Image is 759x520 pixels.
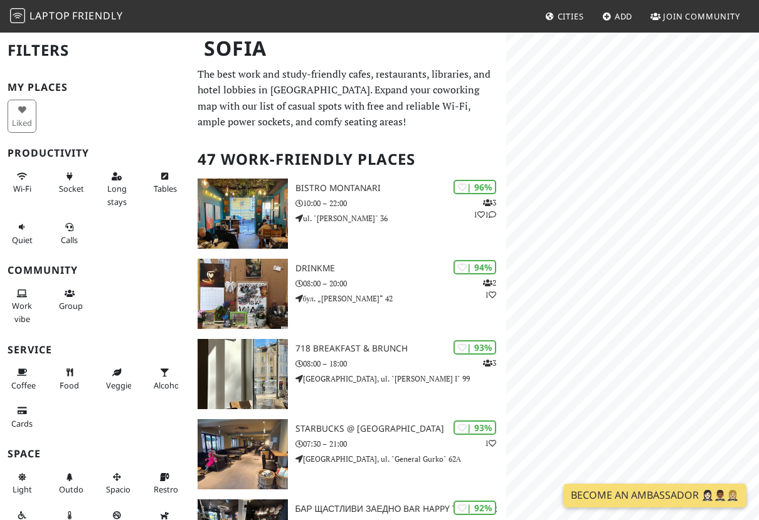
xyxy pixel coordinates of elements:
span: Join Community [663,11,740,22]
p: бул. „[PERSON_NAME]“ 42 [295,293,506,304]
h3: Community [8,264,183,276]
div: | 94% [454,260,496,274]
span: Veggie [106,380,132,391]
p: [GEOGRAPHIC_DATA], ul. "[PERSON_NAME] I" 99 [295,373,506,385]
button: Outdoor [55,467,84,500]
button: Groups [55,283,84,316]
h3: Service [8,344,183,356]
span: Power sockets [59,183,88,194]
a: Become an Ambassador 🤵🏻‍♀️🤵🏾‍♂️🤵🏼‍♀️ [563,484,746,507]
span: Group tables [59,300,87,311]
button: Work vibe [8,283,36,329]
button: Sockets [55,166,84,199]
h2: Filters [8,31,183,70]
h2: 47 Work-Friendly Places [198,140,499,179]
p: [GEOGRAPHIC_DATA], ul. "General Gurko" 62А [295,453,506,465]
button: Cards [8,400,36,434]
span: People working [12,300,32,324]
button: Alcohol [150,362,179,395]
p: 08:00 – 20:00 [295,278,506,289]
p: 3 [483,357,496,369]
div: | 92% [454,501,496,515]
span: Stable Wi-Fi [13,183,31,194]
span: Friendly [72,9,122,23]
span: Laptop [29,9,70,23]
p: 07:30 – 21:00 [295,438,506,450]
h3: DrinkMe [295,263,506,274]
h3: Starbucks @ [GEOGRAPHIC_DATA] [295,424,506,434]
button: Quiet [8,217,36,250]
h3: Productivity [8,147,183,159]
span: Restroom [154,484,191,495]
h1: Sofia [194,31,504,66]
span: Add [615,11,633,22]
p: 08:00 – 18:00 [295,358,506,370]
p: 2 1 [483,277,496,301]
a: Bistro Montanari | 96% 311 Bistro Montanari 10:00 – 22:00 ul. "[PERSON_NAME]" 36 [190,179,506,249]
span: Long stays [107,183,127,207]
span: Outdoor area [59,484,92,495]
button: Restroom [150,467,179,500]
img: LaptopFriendly [10,8,25,23]
h3: 718 Breakfast & Brunch [295,343,506,354]
a: Cities [540,5,589,28]
button: Long stays [102,166,131,212]
div: | 93% [454,340,496,355]
span: Video/audio calls [61,234,78,246]
a: Add [597,5,638,28]
h3: Bistro Montanari [295,183,506,194]
span: Credit cards [11,418,33,429]
p: ul. "[PERSON_NAME]" 36 [295,212,506,224]
a: Join Community [645,5,745,28]
button: Light [8,467,36,500]
span: Natural light [13,484,32,495]
div: | 93% [454,420,496,435]
span: Alcohol [154,380,181,391]
img: DrinkMe [198,259,288,329]
button: Food [55,362,84,395]
p: The best work and study-friendly cafes, restaurants, libraries, and hotel lobbies in [GEOGRAPHIC_... [198,66,499,130]
p: 1 [485,437,496,449]
div: | 96% [454,180,496,194]
span: Quiet [12,234,33,246]
img: Bistro Montanari [198,179,288,249]
button: Wi-Fi [8,166,36,199]
button: Calls [55,217,84,250]
a: 718 Breakfast & Brunch | 93% 3 718 Breakfast & Brunch 08:00 – 18:00 [GEOGRAPHIC_DATA], ul. "[PERS... [190,339,506,409]
a: DrinkMe | 94% 21 DrinkMe 08:00 – 20:00 бул. „[PERSON_NAME]“ 42 [190,259,506,329]
span: Cities [558,11,584,22]
p: 10:00 – 22:00 [295,197,506,209]
h3: Space [8,448,183,460]
button: Spacious [102,467,131,500]
span: Spacious [106,484,139,495]
a: Starbucks @ Sofia Center | 93% 1 Starbucks @ [GEOGRAPHIC_DATA] 07:30 – 21:00 [GEOGRAPHIC_DATA], u... [190,419,506,489]
h3: Бар Щастливи Заедно Bar Happy Together [295,504,506,514]
a: LaptopFriendly LaptopFriendly [10,6,123,28]
span: Coffee [11,380,36,391]
p: 3 1 1 [474,197,496,221]
button: Tables [150,166,179,199]
img: Starbucks @ Sofia Center [198,419,288,489]
button: Veggie [102,362,131,395]
span: Food [60,380,79,391]
img: 718 Breakfast & Brunch [198,339,288,409]
button: Coffee [8,362,36,395]
span: Work-friendly tables [154,183,177,194]
h3: My Places [8,81,183,93]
